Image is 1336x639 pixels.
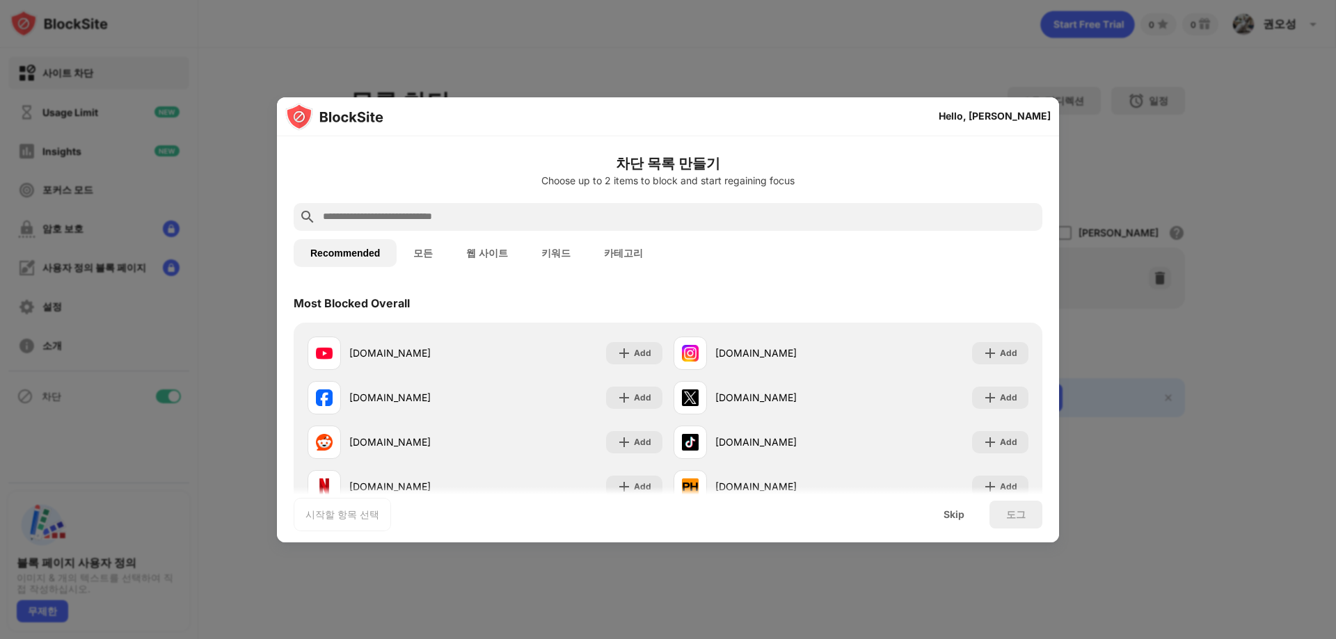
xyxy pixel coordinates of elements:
[682,345,699,362] img: favicons
[294,153,1042,174] h6: 차단 목록 만들기
[316,478,333,495] img: favicons
[316,389,333,406] img: favicons
[1000,435,1017,449] div: Add
[349,435,485,449] div: [DOMAIN_NAME]
[939,111,1051,122] div: Hello, [PERSON_NAME]
[1000,480,1017,494] div: Add
[715,346,851,360] div: [DOMAIN_NAME]
[715,435,851,449] div: [DOMAIN_NAME]
[1000,391,1017,405] div: Add
[715,479,851,494] div: [DOMAIN_NAME]
[634,391,651,405] div: Add
[316,434,333,451] img: favicons
[349,479,485,494] div: [DOMAIN_NAME]
[634,435,651,449] div: Add
[715,390,851,405] div: [DOMAIN_NAME]
[397,239,450,267] button: 모든
[316,345,333,362] img: favicons
[349,346,485,360] div: [DOMAIN_NAME]
[682,478,699,495] img: favicons
[587,239,660,267] button: 카테고리
[682,389,699,406] img: favicons
[285,103,383,131] img: logo-blocksite.svg
[294,296,410,310] div: Most Blocked Overall
[525,239,587,267] button: 키워드
[682,434,699,451] img: favicons
[1000,346,1017,360] div: Add
[634,346,651,360] div: Add
[294,175,1042,186] div: Choose up to 2 items to block and start regaining focus
[450,239,525,267] button: 웹 사이트
[1006,509,1026,520] div: 도그
[634,480,651,494] div: Add
[299,209,316,225] img: search.svg
[349,390,485,405] div: [DOMAIN_NAME]
[305,508,379,521] div: 시작할 항목 선택
[294,239,397,267] button: Recommended
[944,509,964,520] div: Skip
